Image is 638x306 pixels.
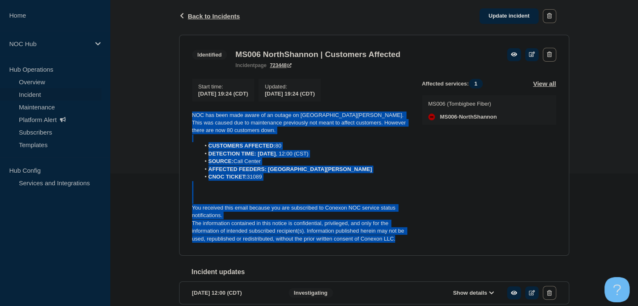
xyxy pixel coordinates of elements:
[235,62,266,68] p: page
[265,83,315,90] p: Updated :
[192,220,409,243] p: The information contained in this notice is confidential, privileged, and only for the informatio...
[192,112,409,135] p: NOC has been made aware of an outage on [GEOGRAPHIC_DATA][PERSON_NAME]. This was caused due to ma...
[469,79,483,88] span: 1
[192,204,409,220] p: You received this email because you are subscribed to Conexon NOC service status notifications.
[192,268,569,276] h2: Incident updates
[192,50,227,60] span: Identified
[208,150,276,157] strong: DETECTION TIME: [DATE]
[451,289,497,296] button: Show details
[208,158,234,164] strong: SOURCE:
[440,114,497,120] span: MS006-NorthShannon
[198,91,248,97] span: [DATE] 19:24 (CDT)
[208,174,247,180] strong: CNOC TICKET:
[235,50,400,59] h3: MS006 NorthShannon | Customers Affected
[428,114,435,120] div: down
[604,277,630,302] iframe: Help Scout Beacon - Open
[200,150,409,158] li: , 12:00 (CST)
[9,40,90,47] p: NOC Hub
[200,158,409,165] li: Call Center
[208,143,276,149] strong: CUSTOMERS AFFECTED:
[479,8,539,24] a: Update incident
[192,286,276,300] div: [DATE] 12:00 (CDT)
[270,62,292,68] a: 723448
[265,90,315,97] div: [DATE] 19:24 (CDT)
[422,79,487,88] span: Affected services:
[533,79,556,88] button: View all
[289,288,333,298] span: Investigating
[200,142,409,150] li: 80
[198,83,248,90] p: Start time :
[200,173,409,181] li: 31089
[179,13,240,20] button: Back to Incidents
[208,166,372,172] strong: AFFECTED FEEDERS: [GEOGRAPHIC_DATA][PERSON_NAME]
[428,101,497,107] p: MS006 (Tombigbee Fiber)
[188,13,240,20] span: Back to Incidents
[235,62,255,68] span: incident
